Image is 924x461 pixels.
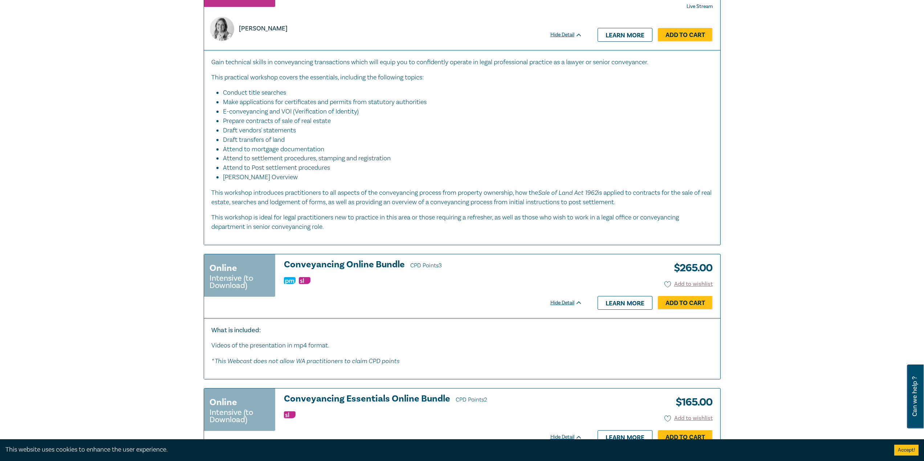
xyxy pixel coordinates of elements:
[658,430,713,444] a: Add to Cart
[284,260,582,271] a: Conveyancing Online Bundle CPD Points3
[211,58,713,67] p: Gain technical skills in conveyancing transactions which will equip you to confidently operate in...
[538,189,598,196] em: Sale of Land Act 1962
[223,98,706,107] li: Make applications for certificates and permits from statutory authorities
[223,173,713,182] li: [PERSON_NAME] Overview
[550,299,590,306] div: Hide Detail
[550,31,590,38] div: Hide Detail
[239,24,288,33] p: [PERSON_NAME]
[209,409,270,423] small: Intensive (to Download)
[664,280,713,288] button: Add to wishlist
[284,394,582,405] a: Conveyancing Essentials Online Bundle CPD Points2
[209,275,270,289] small: Intensive (to Download)
[223,88,706,98] li: Conduct title searches
[598,430,652,444] a: Learn more
[598,28,652,42] a: Learn more
[5,445,883,454] div: This website uses cookies to enhance the user experience.
[211,213,713,232] p: This workshop is ideal for legal practitioners new to practice in this area or those requiring a ...
[598,296,652,310] a: Learn more
[284,277,296,284] img: Practice Management & Business Skills
[223,116,706,126] li: Prepare contracts of sale of real estate
[223,107,706,116] li: E-conveyancing and VOI (Verification of Identity)
[911,369,918,424] span: Can we help ?
[209,396,237,409] h3: Online
[211,188,713,207] p: This workshop introduces practitioners to all aspects of the conveyancing process from property o...
[223,163,706,173] li: Attend to Post settlement procedures
[223,145,706,154] li: Attend to mortgage documentation
[670,394,713,411] h3: $ 165.00
[211,341,713,350] p: Videos of the presentation in mp4 format.
[894,445,919,456] button: Accept cookies
[211,357,399,365] em: * This Webcast does not allow WA practitioners to claim CPD points
[284,260,582,271] h3: Conveyancing Online Bundle
[211,326,261,334] strong: What is included:
[664,414,713,423] button: Add to wishlist
[211,73,713,82] p: This practical workshop covers the essentials, including the following topics:
[410,262,442,269] span: CPD Points 3
[210,17,234,41] img: https://s3.ap-southeast-2.amazonaws.com/leo-cussen-store-production-content/Contacts/Lydia%20East...
[209,262,237,275] h3: Online
[299,277,310,284] img: Substantive Law
[658,28,713,42] a: Add to Cart
[456,396,487,403] span: CPD Points 2
[284,411,296,418] img: Substantive Law
[223,154,706,163] li: Attend to settlement procedures, stamping and registration
[550,433,590,441] div: Hide Detail
[223,135,706,145] li: Draft transfers of land
[658,296,713,310] a: Add to Cart
[687,3,713,10] strong: Live Stream
[284,394,582,405] h3: Conveyancing Essentials Online Bundle
[223,126,706,135] li: Draft vendors' statements
[668,260,713,276] h3: $ 265.00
